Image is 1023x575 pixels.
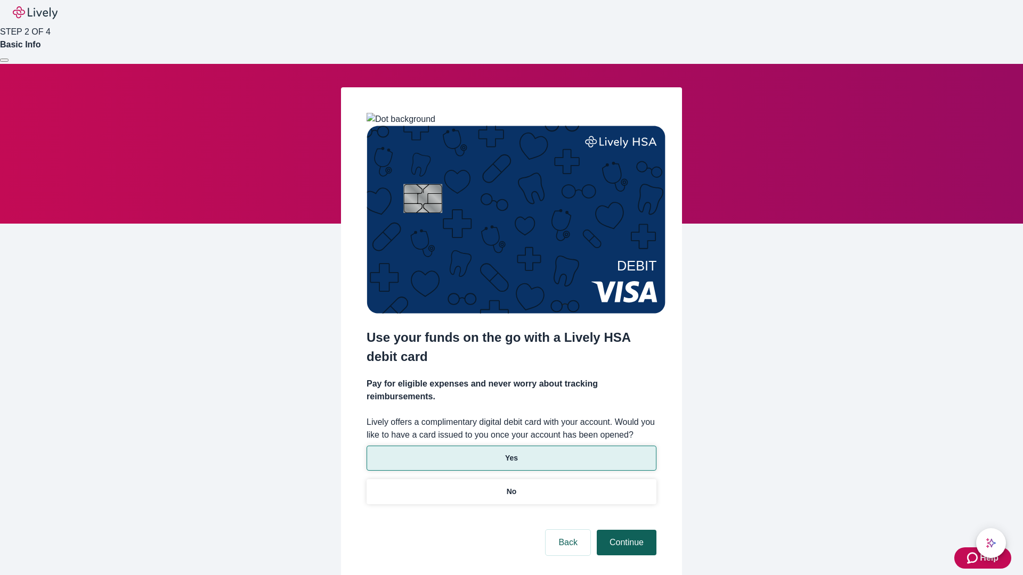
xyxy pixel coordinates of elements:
img: Debit card [367,126,665,314]
button: Back [546,530,590,555]
button: Yes [367,446,656,471]
svg: Zendesk support icon [967,552,980,564]
p: No [507,486,517,497]
h2: Use your funds on the go with a Lively HSA debit card [367,328,656,366]
button: Continue [597,530,656,555]
button: No [367,479,656,504]
p: Yes [505,453,518,464]
label: Lively offers a complimentary digital debit card with your account. Would you like to have a card... [367,416,656,441]
button: chat [976,528,1006,558]
svg: Lively AI Assistant [986,538,996,548]
button: Zendesk support iconHelp [954,547,1011,569]
span: Help [980,552,998,564]
img: Dot background [367,113,435,126]
img: Lively [13,6,58,19]
h4: Pay for eligible expenses and never worry about tracking reimbursements. [367,377,656,403]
